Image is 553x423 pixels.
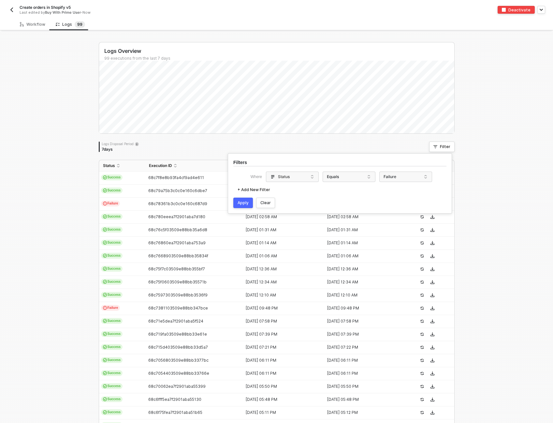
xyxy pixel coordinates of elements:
[148,214,205,219] span: 68c780eeea7f2901aba7d180
[420,385,424,388] span: icon-success-page
[80,22,82,27] span: 9
[324,240,400,246] div: [DATE] 01:14 AM
[242,397,319,402] div: [DATE] 05:48 PM
[103,371,107,375] span: icon-cards
[242,371,319,376] div: [DATE] 06:11 PM
[103,267,107,271] span: icon-cards
[103,241,107,245] span: icon-cards
[242,345,319,350] div: [DATE] 07:21 PM
[324,279,400,285] div: [DATE] 12:34 AM
[324,306,400,311] div: [DATE] 09:48 PM
[103,293,107,297] span: icon-cards
[420,228,424,232] span: icon-success-page
[430,241,434,245] span: icon-download
[20,22,45,27] div: Workflow
[430,280,434,284] span: icon-download
[103,228,107,232] span: icon-cards
[242,306,319,311] div: [DATE] 09:48 PM
[324,410,400,415] div: [DATE] 05:12 PM
[103,332,107,336] span: icon-cards
[420,306,424,310] span: icon-success-page
[75,21,85,28] sup: 99
[242,240,319,246] div: [DATE] 01:14 AM
[430,385,434,388] span: icon-download
[242,332,319,337] div: [DATE] 07:39 PM
[148,227,207,232] span: 68c76c5f03509e88bb35a6d8
[242,319,319,324] div: [DATE] 07:58 PM
[242,279,319,285] div: [DATE] 12:34 AM
[270,174,275,179] span: icon-logs
[430,371,434,375] span: icon-download
[145,160,243,172] th: Execution ID
[270,174,290,179] div: Status
[103,384,107,388] span: icon-cards
[324,266,400,272] div: [DATE] 12:36 AM
[8,6,16,14] button: back
[430,332,434,336] span: icon-download
[242,227,319,233] div: [DATE] 01:31 AM
[101,331,123,337] span: Success
[102,147,139,152] div: 7 days
[148,410,202,415] span: 68c6f75fea7f2901aba51b65
[242,214,319,219] div: [DATE] 02:58 AM
[420,358,424,362] span: icon-success-page
[420,241,424,245] span: icon-success-page
[260,200,271,205] div: Clear
[101,357,123,363] span: Success
[101,396,123,402] span: Success
[251,174,262,180] span: Where
[242,253,319,259] div: [DATE] 01:06 AM
[242,358,319,363] div: [DATE] 06:11 PM
[101,383,123,389] span: Success
[101,240,123,246] span: Success
[148,188,207,193] span: 68c79a75b3c0c0e160c6dbe7
[429,142,455,152] button: Filter
[430,254,434,258] span: icon-download
[326,172,369,182] div: Equals
[148,240,206,245] span: 68c76860ea7f2901aba753a9
[148,332,207,337] span: 68c719fa03509e88bb33e61e
[148,293,208,297] span: 68c7597303509e88bb3536f9
[233,159,247,166] h3: Filters
[45,10,81,15] span: Buy With Prime User
[101,253,123,259] span: Success
[324,332,400,337] div: [DATE] 07:39 PM
[242,410,319,415] div: [DATE] 05:11 PM
[103,202,107,205] span: icon-exclamation
[20,10,262,15] div: Last edited by - Now
[324,253,400,259] div: [DATE] 01:06 AM
[99,160,145,172] th: Status
[77,22,80,27] span: 9
[430,267,434,271] span: icon-download
[420,319,424,323] span: icon-success-page
[324,371,400,376] div: [DATE] 06:11 PM
[101,227,123,233] span: Success
[420,345,424,349] span: icon-success-page
[102,142,139,146] div: Logs Disposal Period
[420,293,424,297] span: icon-success-page
[420,332,424,336] span: icon-success-page
[233,198,253,208] button: Apply
[103,189,107,192] span: icon-cards
[420,280,424,284] span: icon-success-page
[101,344,123,350] span: Success
[104,56,454,61] div: 99 executions from the last 7 days
[238,200,249,205] div: Apply
[420,254,424,258] span: icon-success-page
[101,318,123,324] span: Success
[430,398,434,401] span: icon-download
[103,397,107,401] span: icon-cards
[56,21,85,28] div: Logs
[148,384,206,389] span: 68c70062ea7f2901aba55399
[430,306,434,310] span: icon-download
[103,306,107,310] span: icon-exclamation
[101,214,123,219] span: Success
[430,358,434,362] span: icon-download
[242,266,319,272] div: [DATE] 12:36 AM
[148,306,208,310] span: 68c7381103509e88bb347bce
[420,398,424,401] span: icon-success-page
[149,163,172,168] span: Execution ID
[508,7,531,13] div: Deactivate
[103,175,107,179] span: icon-cards
[148,319,203,324] span: 68c71e5dea7f2901aba5f524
